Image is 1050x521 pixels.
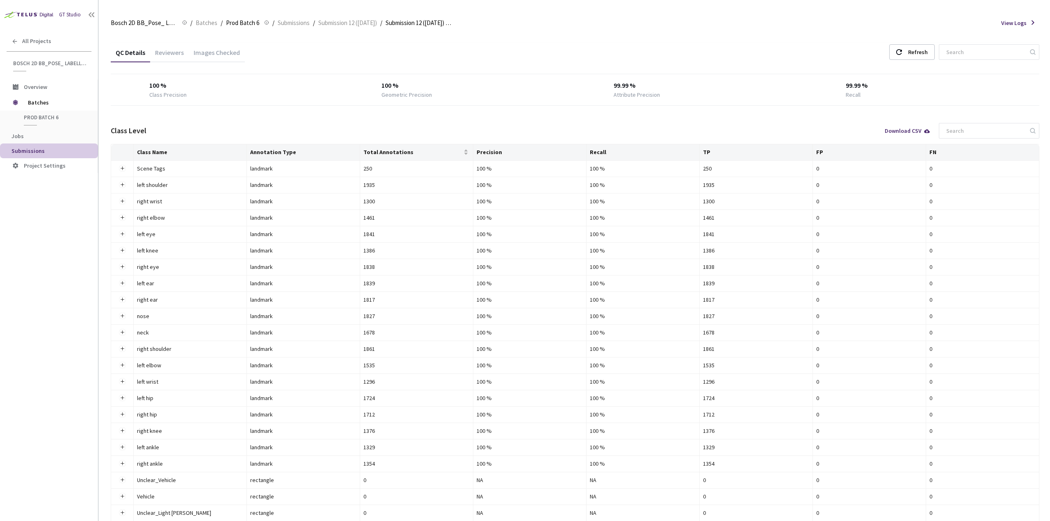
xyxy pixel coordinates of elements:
[119,214,126,221] button: Expand row
[703,475,809,485] div: 0
[590,213,696,222] div: 100 %
[816,262,922,271] div: 0
[137,230,227,239] div: left eye
[941,123,1029,138] input: Search
[703,279,809,288] div: 1839
[137,246,227,255] div: left knee
[137,164,227,173] div: Scene Tags
[929,508,1036,517] div: 0
[119,362,126,369] button: Expand row
[929,230,1036,239] div: 0
[250,492,356,501] div: rectangle
[363,361,470,370] div: 1535
[380,18,382,28] li: /
[137,426,227,435] div: right knee
[590,426,696,435] div: 100 %
[816,246,922,255] div: 0
[119,395,126,401] button: Expand row
[1001,19,1027,27] span: View Logs
[13,60,87,67] span: Bosch 2D BB_Pose_ Labelling (2025)
[477,328,583,337] div: 100 %
[137,180,227,189] div: left shoulder
[929,410,1036,419] div: 0
[703,410,809,419] div: 1712
[477,344,583,353] div: 100 %
[226,18,259,28] span: Prod Batch 6
[137,213,227,222] div: right elbow
[360,144,473,161] th: Total Annotations
[221,18,223,28] li: /
[477,361,583,370] div: 100 %
[28,94,84,111] span: Batches
[363,149,462,155] span: Total Annotations
[477,213,583,222] div: 100 %
[278,18,310,28] span: Submissions
[908,45,928,59] div: Refresh
[929,459,1036,468] div: 0
[272,18,274,28] li: /
[590,246,696,255] div: 100 %
[250,475,356,485] div: rectangle
[929,180,1036,189] div: 0
[189,48,245,62] div: Images Checked
[24,114,84,121] span: Prod Batch 6
[477,180,583,189] div: 100 %
[477,279,583,288] div: 100 %
[363,262,470,271] div: 1838
[150,48,189,62] div: Reviewers
[477,492,583,501] div: NA
[134,144,247,161] th: Class Name
[590,312,696,321] div: 100 %
[614,81,768,91] div: 99.99 %
[929,492,1036,501] div: 0
[363,394,470,403] div: 1724
[703,295,809,304] div: 1817
[587,144,700,161] th: Recall
[816,377,922,386] div: 0
[119,313,126,319] button: Expand row
[703,197,809,206] div: 1300
[703,443,809,452] div: 1329
[477,164,583,173] div: 100 %
[816,328,922,337] div: 0
[477,475,583,485] div: NA
[703,262,809,271] div: 1838
[196,18,217,28] span: Batches
[929,295,1036,304] div: 0
[846,81,1000,91] div: 99.99 %
[703,344,809,353] div: 1861
[363,459,470,468] div: 1354
[119,198,126,205] button: Expand row
[614,91,660,99] div: Attribute Precision
[11,132,24,140] span: Jobs
[59,11,81,19] div: GT Studio
[119,182,126,188] button: Expand row
[363,295,470,304] div: 1817
[363,426,470,435] div: 1376
[929,213,1036,222] div: 0
[363,246,470,255] div: 1386
[590,410,696,419] div: 100 %
[929,246,1036,255] div: 0
[250,361,356,370] div: landmark
[929,344,1036,353] div: 0
[816,361,922,370] div: 0
[703,492,809,501] div: 0
[119,280,126,287] button: Expand row
[119,444,126,450] button: Expand row
[250,197,356,206] div: landmark
[363,312,470,321] div: 1827
[119,247,126,254] button: Expand row
[363,344,470,353] div: 1861
[590,394,696,403] div: 100 %
[111,125,146,136] div: Class Level
[137,459,227,468] div: right ankle
[22,38,51,45] span: All Projects
[119,493,126,500] button: Expand row
[590,328,696,337] div: 100 %
[477,246,583,255] div: 100 %
[119,329,126,336] button: Expand row
[816,312,922,321] div: 0
[816,164,922,173] div: 0
[250,230,356,239] div: landmark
